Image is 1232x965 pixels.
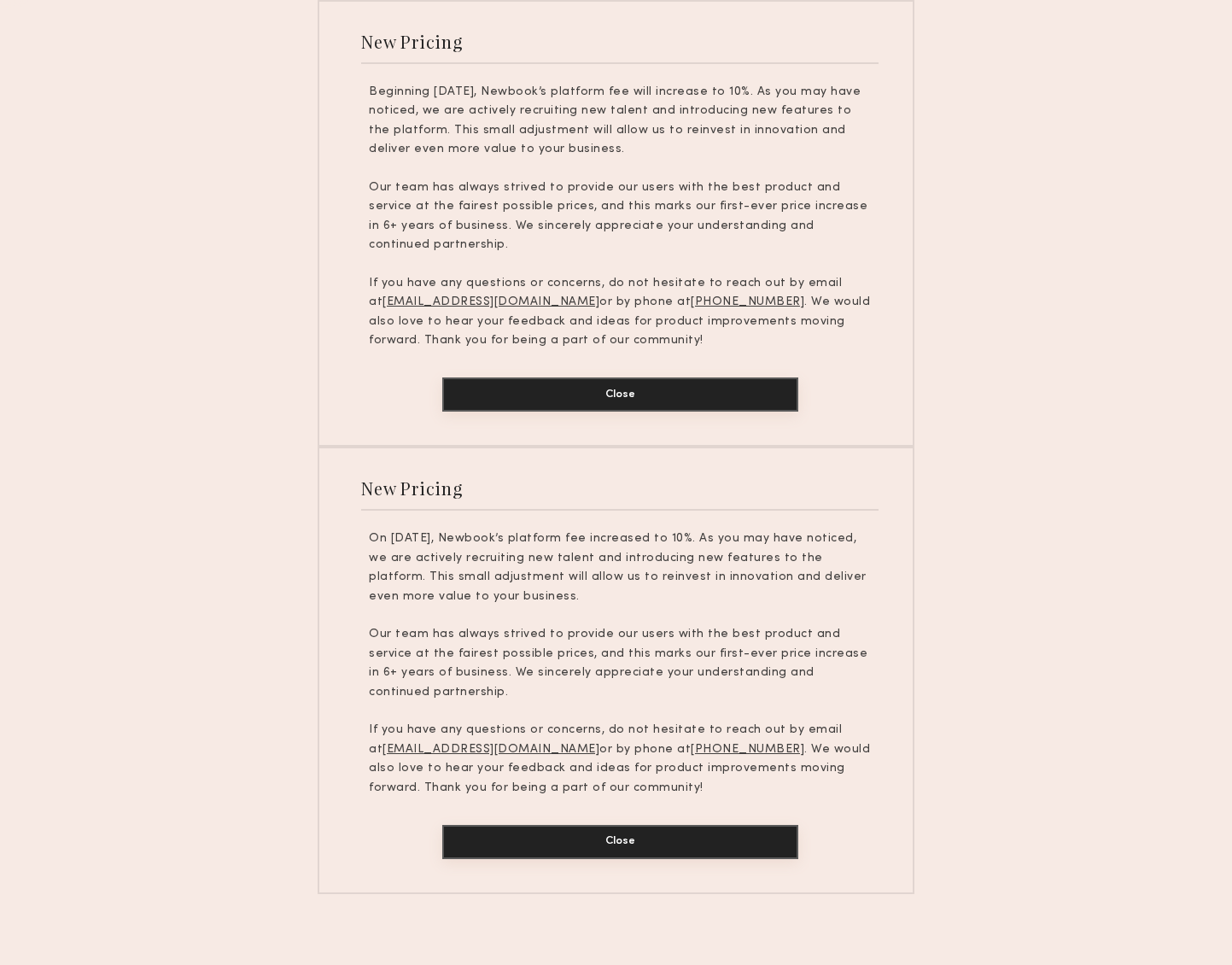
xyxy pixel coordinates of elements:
u: [PHONE_NUMBER] [691,296,804,307]
p: Our team has always strived to provide our users with the best product and service at the fairest... [369,625,871,702]
u: [PHONE_NUMBER] [691,744,804,755]
p: Our team has always strived to provide our users with the best product and service at the fairest... [369,178,871,255]
p: If you have any questions or concerns, do not hesitate to reach out by email at or by phone at . ... [369,721,871,798]
div: New Pricing [361,477,463,500]
p: Beginning [DATE], Newbook’s platform fee will increase to 10%. As you may have noticed, we are ac... [369,83,871,160]
button: Close [442,377,798,412]
p: If you have any questions or concerns, do not hesitate to reach out by email at or by phone at . ... [369,274,871,351]
u: [EMAIL_ADDRESS][DOMAIN_NAME] [382,296,599,307]
button: Close [442,825,798,859]
u: [EMAIL_ADDRESS][DOMAIN_NAME] [382,744,599,755]
p: On [DATE], Newbook’s platform fee increased to 10%. As you may have noticed, we are actively recr... [369,529,871,606]
div: New Pricing [361,30,463,53]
